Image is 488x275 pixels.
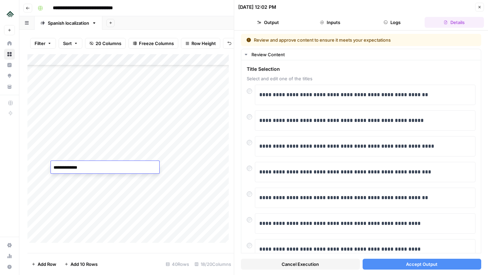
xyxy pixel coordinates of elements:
img: website_grey.svg [11,18,16,23]
a: Home [4,38,15,49]
span: Sort [63,40,72,47]
button: Sort [59,38,82,49]
button: Cancel Execution [241,259,360,270]
button: Accept Output [363,259,482,270]
a: Spanish localization [35,16,102,30]
button: Help + Support [4,261,15,272]
a: Browse [4,49,15,60]
button: Filter [30,38,56,49]
span: Add Row [38,261,56,268]
div: Spanish localization [48,20,89,26]
div: Dominio: [DOMAIN_NAME] [18,18,76,23]
img: Uplisting Logo [4,8,16,20]
div: Dominio [36,40,52,44]
div: v 4.0.25 [19,11,33,16]
div: Palabras clave [80,40,108,44]
a: Insights [4,60,15,70]
div: Review and approve content to ensure it meets your expectations [246,37,433,43]
button: Inputs [300,17,360,28]
div: [DATE] 12:02 PM [238,4,276,10]
button: Logs [363,17,422,28]
span: Add 10 Rows [70,261,98,268]
span: Filter [35,40,45,47]
div: Review Content [251,51,477,58]
a: Opportunities [4,70,15,81]
span: Title Selection [247,66,475,72]
span: Cancel Execution [282,261,319,268]
a: Your Data [4,81,15,92]
button: Freeze Columns [128,38,178,49]
span: Freeze Columns [139,40,174,47]
a: Usage [4,251,15,261]
div: 40 Rows [163,259,192,270]
span: Row Height [191,40,216,47]
a: Settings [4,240,15,251]
img: logo_orange.svg [11,11,16,16]
img: tab_keywords_by_traffic_grey.svg [72,39,78,45]
button: Add Row [27,259,60,270]
button: Details [425,17,484,28]
button: Row Height [181,38,220,49]
span: 20 Columns [96,40,121,47]
button: 20 Columns [85,38,126,49]
span: Accept Output [406,261,438,268]
button: Undo [223,38,249,49]
button: Workspace: Uplisting [4,5,15,22]
button: Output [238,17,298,28]
div: 18/20 Columns [192,259,234,270]
img: tab_domain_overview_orange.svg [28,39,34,45]
span: Select and edit one of the titles [247,75,475,82]
button: Add 10 Rows [60,259,102,270]
button: Review Content [241,49,481,60]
